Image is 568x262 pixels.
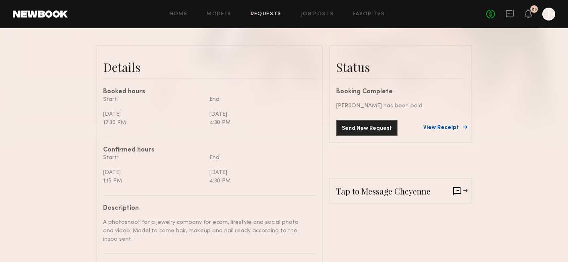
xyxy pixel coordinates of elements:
[353,12,385,17] a: Favorites
[423,125,465,131] a: View Receipt
[103,95,203,104] div: Start:
[103,218,310,244] div: A photoshoot for a jewelry company for ecom, lifestyle and social photo and video. Model to come ...
[542,8,555,20] a: J
[336,120,398,136] button: Send New Request
[207,12,231,17] a: Models
[336,186,430,196] span: Tap to Message Cheyenne
[103,147,316,154] div: Confirmed hours
[103,110,203,119] div: [DATE]
[209,119,310,127] div: 4:30 PM
[209,95,310,104] div: End:
[103,154,203,162] div: Start:
[103,168,203,177] div: [DATE]
[103,119,203,127] div: 12:30 PM
[103,177,203,185] div: 1:15 PM
[336,89,465,95] div: Booking Complete
[209,168,310,177] div: [DATE]
[301,12,334,17] a: Job Posts
[103,205,310,212] div: Description
[336,59,465,75] div: Status
[170,12,188,17] a: Home
[103,59,316,75] div: Details
[103,89,316,95] div: Booked hours
[336,102,465,110] div: [PERSON_NAME] has been paid.
[209,177,310,185] div: 4:30 PM
[251,12,282,17] a: Requests
[209,154,310,162] div: End:
[209,110,310,119] div: [DATE]
[531,7,537,12] div: 23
